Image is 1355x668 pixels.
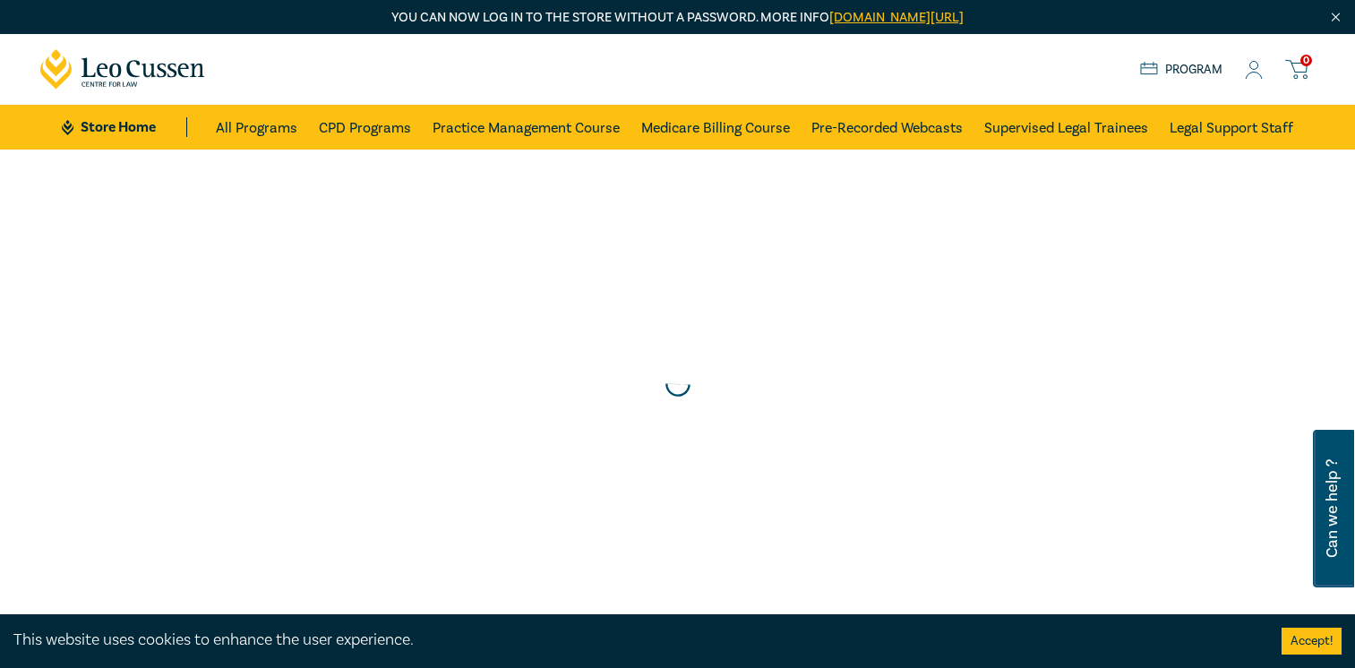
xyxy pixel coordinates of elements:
[984,105,1148,150] a: Supervised Legal Trainees
[1140,60,1223,80] a: Program
[40,8,1316,28] p: You can now log in to the store without a password. More info
[13,629,1255,652] div: This website uses cookies to enhance the user experience.
[1300,55,1312,66] span: 0
[62,117,186,137] a: Store Home
[829,9,964,26] a: [DOMAIN_NAME][URL]
[1328,10,1343,25] img: Close
[641,105,790,150] a: Medicare Billing Course
[216,105,297,150] a: All Programs
[1170,105,1293,150] a: Legal Support Staff
[319,105,411,150] a: CPD Programs
[1324,441,1341,577] span: Can we help ?
[433,105,620,150] a: Practice Management Course
[811,105,963,150] a: Pre-Recorded Webcasts
[1282,628,1342,655] button: Accept cookies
